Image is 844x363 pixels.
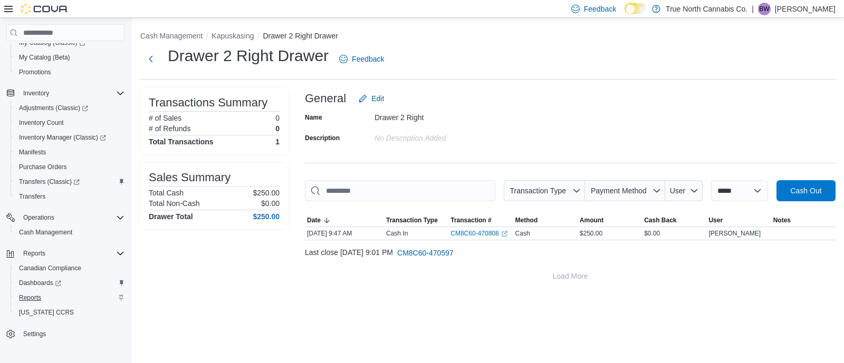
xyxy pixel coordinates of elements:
[15,161,71,173] a: Purchase Orders
[591,187,647,195] span: Payment Method
[15,146,124,159] span: Manifests
[15,190,50,203] a: Transfers
[11,189,129,204] button: Transfers
[305,134,340,142] label: Description
[305,266,836,287] button: Load More
[305,214,384,227] button: Date
[15,262,124,274] span: Canadian Compliance
[253,189,280,197] p: $250.00
[758,3,771,15] div: Blaze Willett
[19,119,64,127] span: Inventory Count
[515,229,530,238] span: Cash
[11,115,129,130] button: Inventory Count
[140,31,836,43] nav: An example of EuiBreadcrumbs
[11,65,129,80] button: Promotions
[15,66,124,79] span: Promotions
[19,308,74,317] span: [US_STATE] CCRS
[771,214,836,227] button: Notes
[305,180,495,201] input: This is a search bar. As you type, the results lower in the page will automatically filter.
[15,262,85,274] a: Canadian Compliance
[19,68,51,76] span: Promotions
[23,89,49,97] span: Inventory
[15,66,55,79] a: Promotions
[19,178,80,186] span: Transfers (Classic)
[19,328,50,340] a: Settings
[15,175,84,188] a: Transfers (Classic)
[19,87,53,100] button: Inventory
[510,187,566,195] span: Transaction Type
[305,113,322,122] label: Name
[752,3,754,15] p: |
[11,174,129,189] a: Transfers (Classic)
[263,32,338,40] button: Drawer 2 Right Drawer
[706,214,771,227] button: User
[578,214,642,227] button: Amount
[335,48,388,70] a: Feedback
[375,130,516,142] div: No Description added
[15,277,124,289] span: Dashboards
[19,163,67,171] span: Purchase Orders
[580,216,603,224] span: Amount
[15,277,65,289] a: Dashboards
[2,326,129,341] button: Settings
[19,211,124,224] span: Operations
[19,264,81,272] span: Canadian Compliance
[149,124,190,133] h6: # of Refunds
[305,92,346,105] h3: General
[19,87,124,100] span: Inventory
[625,3,647,14] input: Dark Mode
[15,306,124,319] span: Washington CCRS
[21,4,69,14] img: Cova
[665,180,703,201] button: User
[15,102,92,114] a: Adjustments (Classic)
[11,145,129,160] button: Manifests
[397,248,454,258] span: CM8C60-470597
[776,180,836,201] button: Cash Out
[2,246,129,261] button: Reports
[15,131,110,144] a: Inventory Manager (Classic)
[15,146,50,159] a: Manifests
[19,148,46,156] span: Manifests
[2,210,129,225] button: Operations
[15,175,124,188] span: Transfers (Classic)
[790,185,821,196] span: Cash Out
[23,330,46,338] span: Settings
[275,114,280,122] p: 0
[23,249,45,258] span: Reports
[501,231,507,237] svg: External link
[168,45,329,66] h1: Drawer 2 Right Drawer
[149,171,231,184] h3: Sales Summary
[140,32,203,40] button: Cash Management
[11,130,129,145] a: Inventory Manager (Classic)
[450,216,491,224] span: Transaction #
[15,116,124,129] span: Inventory Count
[11,261,129,276] button: Canadian Compliance
[642,214,706,227] button: Cash Back
[580,229,602,238] span: $250.00
[19,192,45,201] span: Transfers
[19,133,106,142] span: Inventory Manager (Classic)
[149,138,214,146] h4: Total Transactions
[666,3,747,15] p: True North Cannabis Co.
[19,247,50,260] button: Reports
[773,216,791,224] span: Notes
[644,216,676,224] span: Cash Back
[393,242,458,263] button: CM8C60-470597
[23,213,54,222] span: Operations
[19,279,61,287] span: Dashboards
[584,4,616,14] span: Feedback
[775,3,836,15] p: [PERSON_NAME]
[15,306,78,319] a: [US_STATE] CCRS
[15,291,124,304] span: Reports
[149,96,267,109] h3: Transactions Summary
[261,199,280,208] p: $0.00
[553,271,588,281] span: Load More
[15,116,68,129] a: Inventory Count
[352,54,384,64] span: Feedback
[450,229,507,238] a: CM8C60-470808External link
[708,229,761,238] span: [PERSON_NAME]
[354,88,388,109] button: Edit
[515,216,538,224] span: Method
[15,131,124,144] span: Inventory Manager (Classic)
[15,51,74,64] a: My Catalog (Beta)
